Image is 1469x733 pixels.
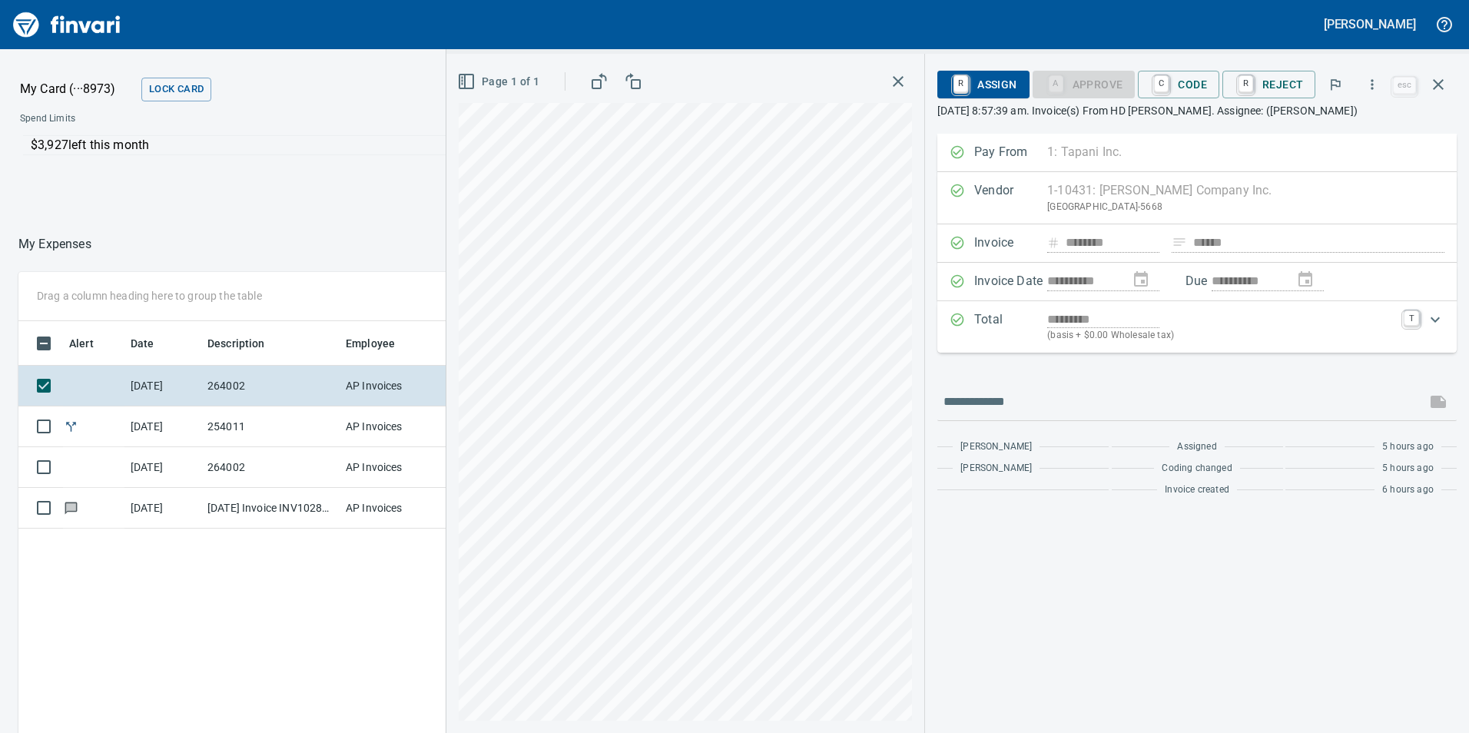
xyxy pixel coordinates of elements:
[124,366,201,406] td: [DATE]
[1382,461,1434,476] span: 5 hours ago
[1320,12,1420,36] button: [PERSON_NAME]
[1150,71,1207,98] span: Code
[346,334,415,353] span: Employee
[953,75,968,92] a: R
[149,81,204,98] span: Lock Card
[1235,71,1303,98] span: Reject
[340,406,455,447] td: AP Invoices
[8,155,522,171] p: Online allowed
[1420,383,1457,420] span: This records your message into the invoice and notifies anyone mentioned
[69,334,114,353] span: Alert
[1222,71,1315,98] button: RReject
[1318,68,1352,101] button: Flag
[124,447,201,488] td: [DATE]
[340,366,455,406] td: AP Invoices
[950,71,1016,98] span: Assign
[937,103,1457,118] p: [DATE] 8:57:39 am. Invoice(s) From HD [PERSON_NAME]. Assignee: ([PERSON_NAME])
[1162,461,1232,476] span: Coding changed
[1239,75,1253,92] a: R
[63,502,79,512] span: Has messages
[1033,77,1136,90] div: Coding Required
[141,78,211,101] button: Lock Card
[1047,328,1394,343] p: (basis + $0.00 Wholesale tax)
[1165,483,1229,498] span: Invoice created
[1324,16,1416,32] h5: [PERSON_NAME]
[201,488,340,529] td: [DATE] Invoice INV10286289 from [GEOGRAPHIC_DATA] (1-24796)
[340,447,455,488] td: AP Invoices
[1154,75,1169,92] a: C
[201,366,340,406] td: 264002
[1177,439,1216,455] span: Assigned
[69,334,94,353] span: Alert
[1389,66,1457,103] span: Close invoice
[131,334,174,353] span: Date
[1393,77,1416,94] a: esc
[18,235,91,254] nav: breadcrumb
[460,72,539,91] span: Page 1 of 1
[1404,310,1419,326] a: T
[1355,68,1389,101] button: More
[340,488,455,529] td: AP Invoices
[63,421,79,431] span: Split transaction
[346,334,395,353] span: Employee
[20,111,297,127] span: Spend Limits
[9,6,124,43] img: Finvari
[1138,71,1219,98] button: CCode
[454,68,545,96] button: Page 1 of 1
[1382,439,1434,455] span: 5 hours ago
[937,301,1457,353] div: Expand
[20,80,135,98] p: My Card (···8973)
[124,488,201,529] td: [DATE]
[124,406,201,447] td: [DATE]
[201,447,340,488] td: 264002
[37,288,262,303] p: Drag a column heading here to group the table
[18,235,91,254] p: My Expenses
[937,71,1029,98] button: RAssign
[207,334,285,353] span: Description
[960,439,1032,455] span: [PERSON_NAME]
[131,334,154,353] span: Date
[31,136,512,154] p: $3,927 left this month
[974,310,1047,343] p: Total
[960,461,1032,476] span: [PERSON_NAME]
[207,334,265,353] span: Description
[201,406,340,447] td: 254011
[1382,483,1434,498] span: 6 hours ago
